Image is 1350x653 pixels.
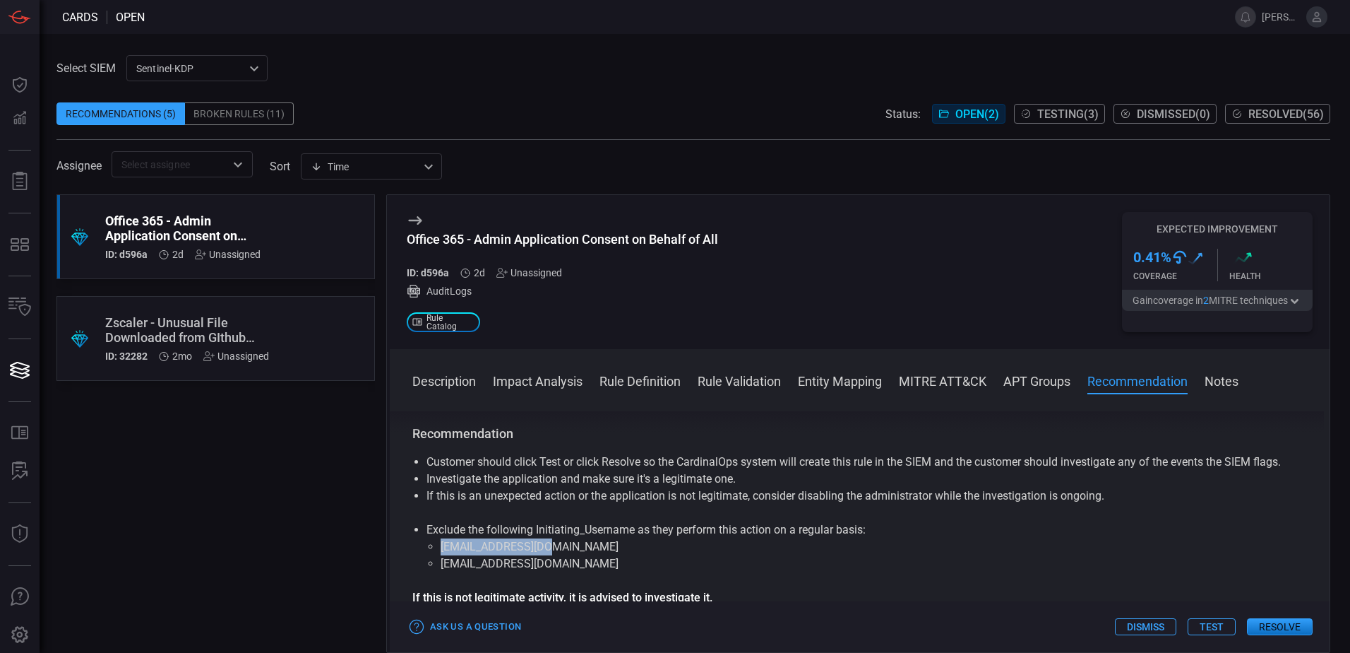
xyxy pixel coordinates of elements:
button: Open [228,155,248,175]
input: Select assignee [116,155,225,173]
button: Reports [3,165,37,199]
span: Rule Catalog [426,314,474,331]
h3: 0.41 % [1133,249,1171,266]
span: [PERSON_NAME].[PERSON_NAME] [1262,11,1301,23]
h3: Recommendation [412,425,1307,442]
span: Oct 13, 2025 2:29 AM [172,249,184,260]
span: open [116,11,145,24]
li: If this is an unexpected action or the application is not legitimate, consider disabling the admi... [426,488,1293,505]
button: Ask Us A Question [3,580,37,614]
div: Coverage [1133,271,1217,281]
button: Dismissed(0) [1113,104,1217,124]
li: Exclude the following Initiating_Username as they perform this action on a regular basis: [426,522,1293,572]
button: Dashboard [3,68,37,102]
button: ALERT ANALYSIS [3,454,37,488]
li: [EMAIL_ADDRESS][DOMAIN_NAME] [441,539,1279,555]
button: Cards [3,353,37,387]
button: MITRE ATT&CK [899,372,986,389]
span: Status: [885,107,921,121]
button: Description [412,372,476,389]
button: Rule Definition [599,372,681,389]
li: Investigate the application and make sure it's a legitimate one. [426,471,1293,488]
h5: Expected Improvement [1122,223,1313,235]
button: Resolve [1247,618,1313,635]
button: Testing(3) [1014,104,1105,124]
h5: ID: d596a [105,249,148,260]
button: Gaincoverage in2MITRE techniques [1122,290,1313,311]
span: Resolved ( 56 ) [1248,107,1324,121]
div: Office 365 - Admin Application Consent on Behalf of All [105,213,273,243]
li: Customer should click Test or click Resolve so the CardinalOps system will create this rule in th... [426,454,1293,471]
button: Resolved(56) [1225,104,1330,124]
div: Office 365 - Admin Application Consent on Behalf of All [407,232,718,247]
button: Inventory [3,290,37,324]
button: Preferences [3,618,37,652]
span: Cards [62,11,98,24]
div: Zscaler - Unusual File Downloaded from GIthub (UNC2165, APT 31, Turla) [105,315,273,345]
li: [EMAIL_ADDRESS][DOMAIN_NAME] [441,555,1279,572]
button: Rule Catalog [3,416,37,450]
span: Aug 19, 2025 2:15 AM [172,351,192,362]
span: Assignee [56,159,102,172]
div: Unassigned [195,249,261,260]
button: Entity Mapping [798,372,882,389]
button: Impact Analysis [493,372,583,389]
button: Notes [1205,372,1238,389]
div: AuditLogs [407,284,718,298]
button: Detections [3,102,37,136]
button: Threat Intelligence [3,517,37,551]
button: Recommendation [1087,372,1188,389]
label: Select SIEM [56,61,116,75]
h5: ID: d596a [407,267,449,278]
div: Unassigned [203,351,269,362]
span: Open ( 2 ) [955,107,999,121]
div: Time [311,160,419,174]
button: Dismiss [1115,618,1176,635]
button: MITRE - Detection Posture [3,228,37,261]
label: sort [270,160,290,173]
span: 2 [1203,295,1209,306]
button: Ask Us a Question [407,616,525,638]
button: Test [1188,618,1236,635]
h5: ID: 32282 [105,351,148,362]
button: APT Groups [1003,372,1070,389]
span: Dismissed ( 0 ) [1137,107,1210,121]
span: Testing ( 3 ) [1037,107,1099,121]
div: Health [1229,271,1313,281]
strong: If this is not legitimate activity, it is advised to investigate it. [412,591,712,604]
div: Unassigned [496,267,562,278]
button: Rule Validation [698,372,781,389]
span: Oct 13, 2025 2:29 AM [474,267,485,278]
div: Broken Rules (11) [185,102,294,125]
button: Open(2) [932,104,1005,124]
p: Sentinel-KDP [136,61,245,76]
div: Recommendations (5) [56,102,185,125]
